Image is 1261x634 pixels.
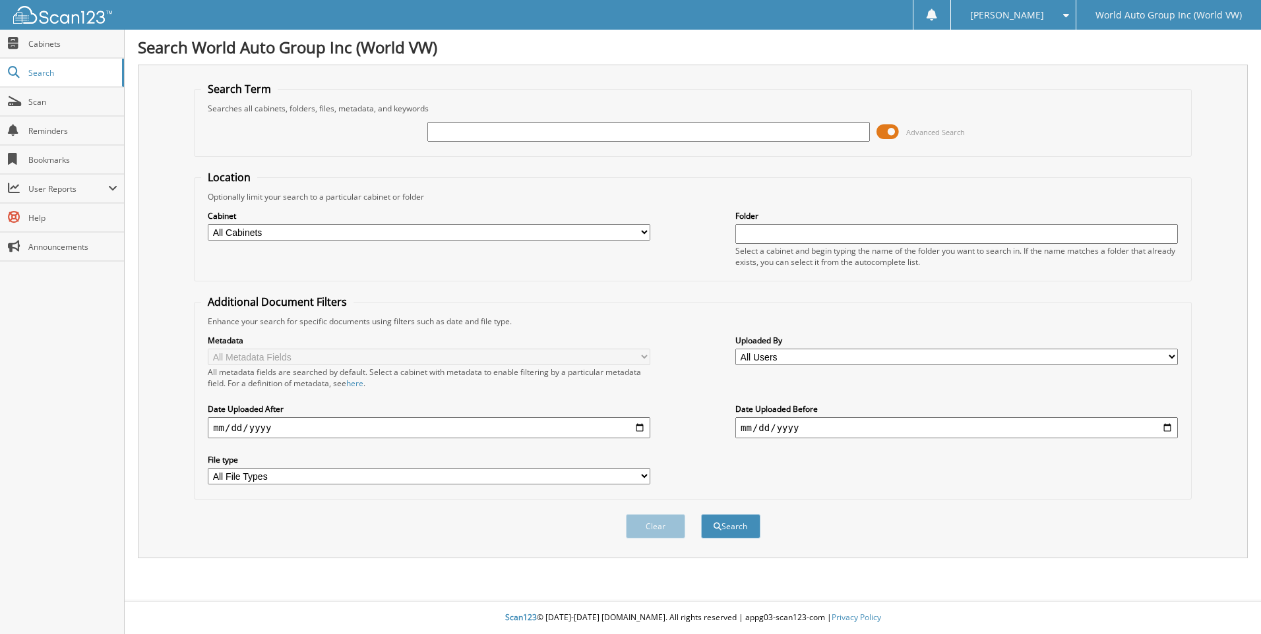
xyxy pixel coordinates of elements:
[208,454,650,465] label: File type
[201,191,1184,202] div: Optionally limit your search to a particular cabinet or folder
[208,417,650,438] input: start
[201,170,257,185] legend: Location
[208,403,650,415] label: Date Uploaded After
[201,316,1184,327] div: Enhance your search for specific documents using filters such as date and file type.
[28,96,117,107] span: Scan
[735,335,1178,346] label: Uploaded By
[28,241,117,252] span: Announcements
[125,602,1261,634] div: © [DATE]-[DATE] [DOMAIN_NAME]. All rights reserved | appg03-scan123-com |
[735,403,1178,415] label: Date Uploaded Before
[346,378,363,389] a: here
[208,335,650,346] label: Metadata
[201,82,278,96] legend: Search Term
[1095,11,1242,19] span: World Auto Group Inc (World VW)
[208,366,650,389] div: All metadata fields are searched by default. Select a cabinet with metadata to enable filtering b...
[970,11,1044,19] span: [PERSON_NAME]
[28,125,117,136] span: Reminders
[505,612,537,623] span: Scan123
[906,127,965,137] span: Advanced Search
[626,514,685,538] button: Clear
[28,183,108,194] span: User Reports
[832,612,881,623] a: Privacy Policy
[28,67,115,78] span: Search
[735,210,1178,221] label: Folder
[208,210,650,221] label: Cabinet
[201,103,1184,114] div: Searches all cabinets, folders, files, metadata, and keywords
[28,154,117,165] span: Bookmarks
[735,245,1178,268] div: Select a cabinet and begin typing the name of the folder you want to search in. If the name match...
[735,417,1178,438] input: end
[28,212,117,223] span: Help
[138,36,1248,58] h1: Search World Auto Group Inc (World VW)
[201,295,354,309] legend: Additional Document Filters
[13,6,112,24] img: scan123-logo-white.svg
[28,38,117,49] span: Cabinets
[701,514,760,538] button: Search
